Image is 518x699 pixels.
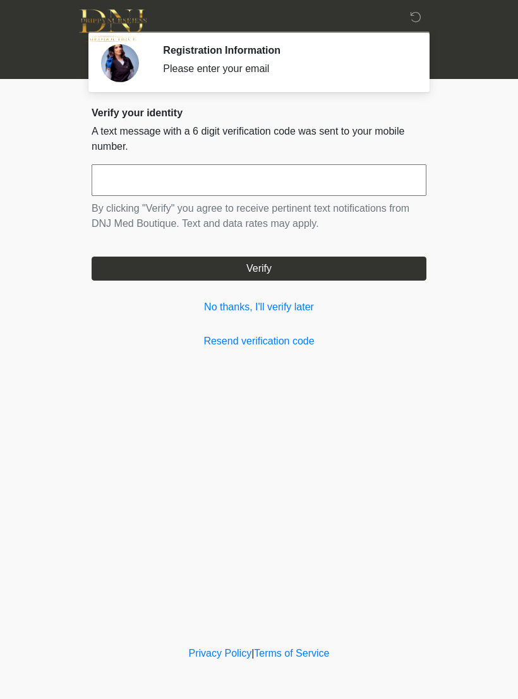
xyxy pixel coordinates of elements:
p: By clicking "Verify" you agree to receive pertinent text notifications from DNJ Med Boutique. Tex... [92,201,426,231]
a: Privacy Policy [189,648,252,659]
p: A text message with a 6 digit verification code was sent to your mobile number. [92,124,426,154]
a: No thanks, I'll verify later [92,300,426,315]
img: Agent Avatar [101,44,139,82]
div: Please enter your email [163,61,407,76]
a: | [251,648,254,659]
img: DNJ Med Boutique Logo [79,9,147,42]
a: Terms of Service [254,648,329,659]
h2: Verify your identity [92,107,426,119]
button: Verify [92,257,426,281]
a: Resend verification code [92,334,426,349]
